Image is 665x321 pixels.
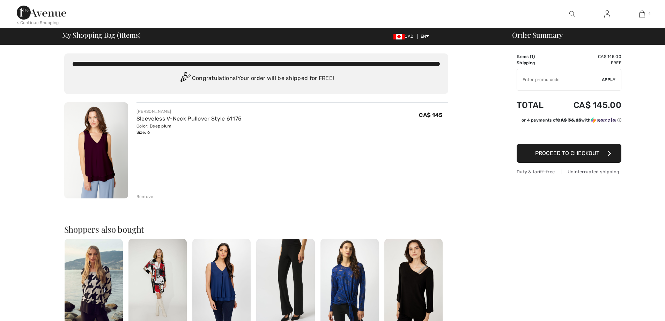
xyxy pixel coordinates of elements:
img: Sezzle [591,117,616,123]
button: Proceed to Checkout [517,144,621,163]
span: 1 [531,54,533,59]
a: Sign In [599,10,616,19]
span: Proceed to Checkout [535,150,599,156]
div: Color: Deep plum Size: 6 [136,123,242,136]
span: CAD [393,34,416,39]
div: Duty & tariff-free | Uninterrupted shipping [517,168,621,175]
iframe: PayPal-paypal [517,126,621,141]
img: My Info [604,10,610,18]
span: 1 [649,11,650,17]
td: Shipping [517,60,554,66]
td: Items ( ) [517,53,554,60]
div: or 4 payments of with [522,117,621,123]
img: Congratulation2.svg [178,72,192,86]
div: < Continue Shopping [17,20,59,26]
img: My Bag [639,10,645,18]
div: Order Summary [504,31,661,38]
td: Total [517,93,554,117]
img: search the website [569,10,575,18]
h2: Shoppers also bought [64,225,448,233]
span: CA$ 36.25 [557,118,581,123]
a: Sleeveless V-Neck Pullover Style 61175 [136,115,242,122]
span: CA$ 145 [419,112,442,118]
td: Free [554,60,621,66]
td: CA$ 145.00 [554,53,621,60]
a: 1 [625,10,659,18]
div: or 4 payments ofCA$ 36.25withSezzle Click to learn more about Sezzle [517,117,621,126]
input: Promo code [517,69,602,90]
td: CA$ 145.00 [554,93,621,117]
span: EN [421,34,429,39]
img: Canadian Dollar [393,34,405,39]
span: My Shopping Bag ( Items) [62,31,141,38]
div: Congratulations! Your order will be shipped for FREE! [73,72,440,86]
span: 1 [119,30,121,39]
img: Sleeveless V-Neck Pullover Style 61175 [64,102,128,198]
div: [PERSON_NAME] [136,108,242,115]
img: 1ère Avenue [17,6,66,20]
div: Remove [136,194,154,200]
span: Apply [602,76,616,83]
